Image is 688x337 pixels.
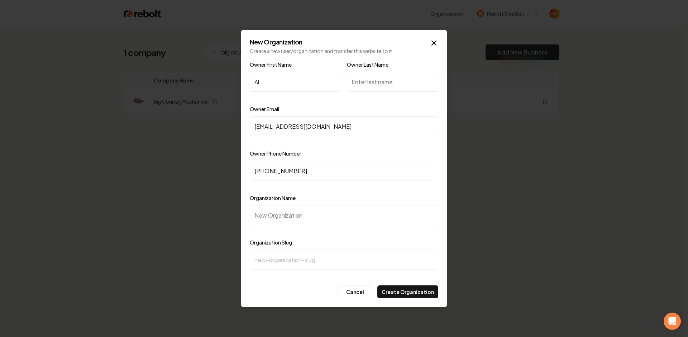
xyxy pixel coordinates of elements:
[250,61,292,68] label: Owner First Name
[250,116,438,136] input: Enter email
[347,61,388,68] label: Owner Last Name
[250,195,296,201] label: Organization Name
[337,285,373,298] button: Cancel
[250,72,341,92] input: Enter first name
[377,285,438,298] button: Create Organization
[250,39,438,45] h2: New Organization
[250,150,301,157] label: Owner Phone Number
[250,239,292,246] label: Organization Slug
[347,72,438,92] input: Enter last name
[250,205,438,225] input: New Organization
[250,47,438,54] p: Create a new user/organization and transfer this website to it.
[250,250,438,270] input: new-organization-slug
[250,106,279,112] label: Owner Email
